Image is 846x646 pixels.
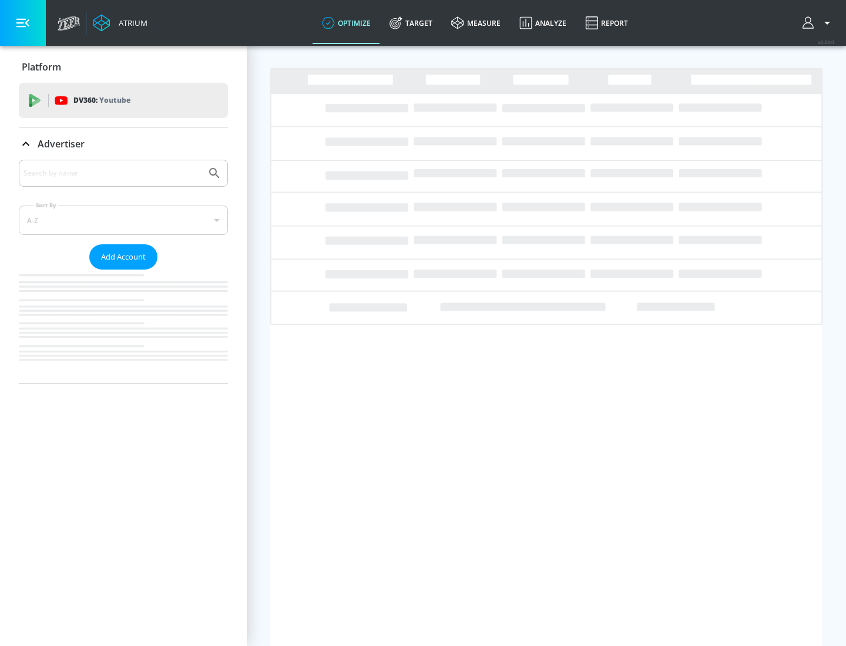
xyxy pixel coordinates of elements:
a: measure [442,2,510,44]
input: Search by name [23,166,202,181]
span: Add Account [101,250,146,264]
nav: list of Advertiser [19,270,228,383]
button: Add Account [89,244,157,270]
label: Sort By [33,201,59,209]
div: DV360: Youtube [19,83,228,118]
a: optimize [313,2,380,44]
div: A-Z [19,206,228,235]
p: Platform [22,60,61,73]
a: Analyze [510,2,576,44]
a: Report [576,2,637,44]
p: DV360: [73,94,130,107]
span: v 4.24.0 [818,39,834,45]
div: Atrium [114,18,147,28]
a: Atrium [93,14,147,32]
div: Advertiser [19,160,228,383]
p: Advertiser [38,137,85,150]
div: Platform [19,51,228,83]
a: Target [380,2,442,44]
p: Youtube [99,94,130,106]
div: Advertiser [19,127,228,160]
